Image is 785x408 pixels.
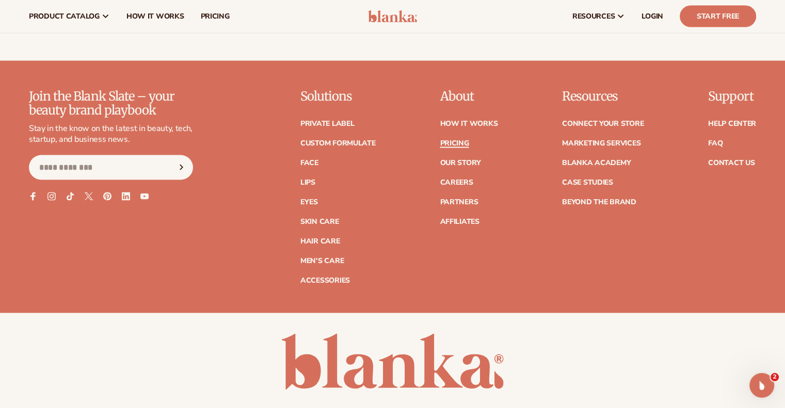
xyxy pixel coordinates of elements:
p: Support [708,90,756,103]
p: Resources [562,90,644,103]
p: Join the Blank Slate – your beauty brand playbook [29,90,193,117]
span: How It Works [126,12,184,21]
a: Partners [440,199,478,206]
a: FAQ [708,140,723,147]
a: Careers [440,179,473,186]
span: resources [572,12,615,21]
iframe: Intercom live chat [749,373,774,398]
a: How It Works [440,120,498,127]
a: Blanka Academy [562,159,631,167]
a: Men's Care [300,257,344,265]
button: Subscribe [170,155,193,180]
a: Connect your store [562,120,644,127]
a: Beyond the brand [562,199,636,206]
p: About [440,90,498,103]
a: Case Studies [562,179,613,186]
a: Contact Us [708,159,755,167]
a: Private label [300,120,354,127]
a: Lips [300,179,315,186]
p: Stay in the know on the latest in beauty, tech, startup, and business news. [29,123,193,145]
a: Affiliates [440,218,479,225]
p: Solutions [300,90,376,103]
a: Our Story [440,159,480,167]
span: pricing [200,12,229,21]
a: Marketing services [562,140,640,147]
a: Face [300,159,318,167]
a: Start Free [680,6,756,27]
img: logo [368,10,417,23]
a: Help Center [708,120,756,127]
a: Hair Care [300,238,340,245]
a: Accessories [300,277,350,284]
a: Skin Care [300,218,339,225]
span: product catalog [29,12,100,21]
a: Eyes [300,199,318,206]
a: Custom formulate [300,140,376,147]
a: Pricing [440,140,469,147]
span: 2 [771,373,779,381]
span: LOGIN [642,12,663,21]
